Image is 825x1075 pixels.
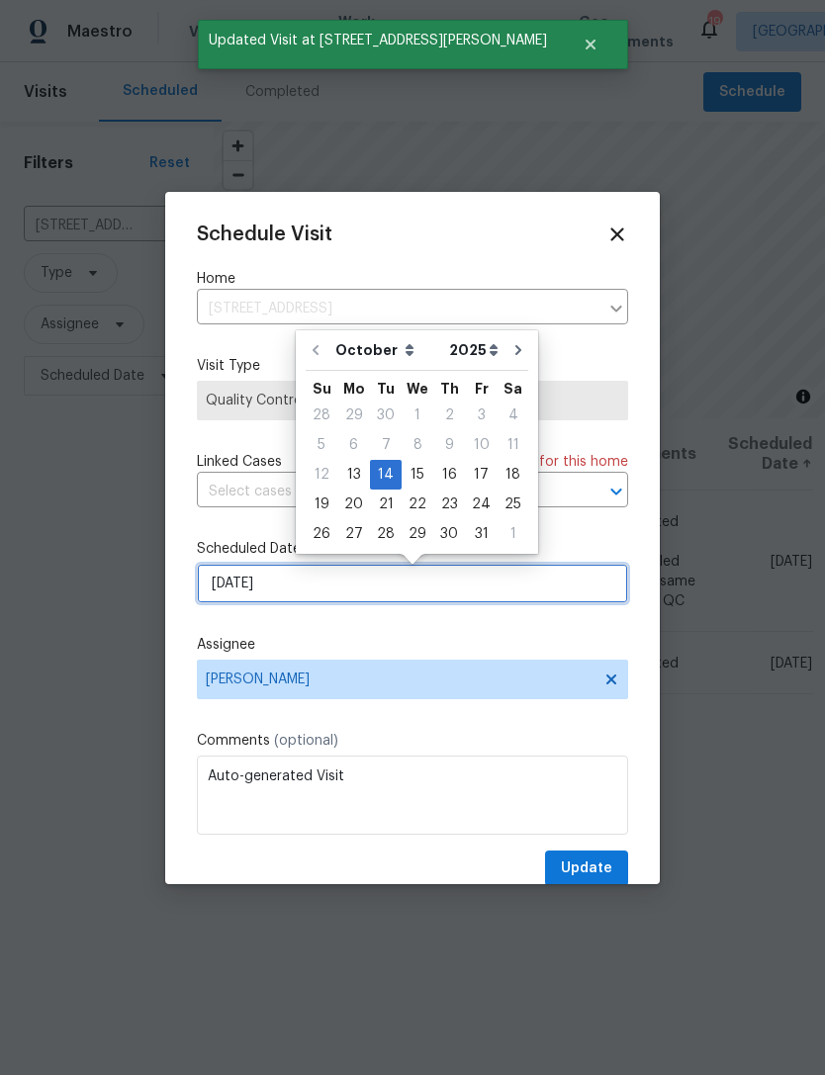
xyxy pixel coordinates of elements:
[602,478,630,505] button: Open
[197,477,573,507] input: Select cases
[498,460,528,490] div: Sat Oct 18 2025
[337,430,370,460] div: Mon Oct 06 2025
[498,401,528,430] div: Sat Oct 04 2025
[561,856,612,881] span: Update
[402,401,433,430] div: Wed Oct 01 2025
[433,402,465,429] div: 2
[306,460,337,490] div: Sun Oct 12 2025
[498,491,528,518] div: 25
[465,431,498,459] div: 10
[558,25,623,64] button: Close
[301,330,330,370] button: Go to previous month
[306,431,337,459] div: 5
[197,756,628,835] textarea: Auto-generated Visit
[402,491,433,518] div: 22
[337,460,370,490] div: Mon Oct 13 2025
[377,382,395,396] abbr: Tuesday
[370,461,402,489] div: 14
[197,294,598,324] input: Enter in an address
[433,491,465,518] div: 23
[402,461,433,489] div: 15
[337,490,370,519] div: Mon Oct 20 2025
[402,402,433,429] div: 1
[465,402,498,429] div: 3
[498,430,528,460] div: Sat Oct 11 2025
[198,20,558,61] span: Updated Visit at [STREET_ADDRESS][PERSON_NAME]
[465,461,498,489] div: 17
[498,431,528,459] div: 11
[545,851,628,887] button: Update
[306,401,337,430] div: Sun Sep 28 2025
[206,391,619,410] span: Quality Control
[306,519,337,549] div: Sun Oct 26 2025
[206,672,594,687] span: [PERSON_NAME]
[465,520,498,548] div: 31
[197,356,628,376] label: Visit Type
[433,401,465,430] div: Thu Oct 02 2025
[433,431,465,459] div: 9
[370,402,402,429] div: 30
[343,382,365,396] abbr: Monday
[402,431,433,459] div: 8
[337,520,370,548] div: 27
[306,490,337,519] div: Sun Oct 19 2025
[465,519,498,549] div: Fri Oct 31 2025
[440,382,459,396] abbr: Thursday
[330,335,444,365] select: Month
[498,519,528,549] div: Sat Nov 01 2025
[306,520,337,548] div: 26
[407,382,428,396] abbr: Wednesday
[465,490,498,519] div: Fri Oct 24 2025
[475,382,489,396] abbr: Friday
[433,430,465,460] div: Thu Oct 09 2025
[370,490,402,519] div: Tue Oct 21 2025
[337,461,370,489] div: 13
[337,402,370,429] div: 29
[306,402,337,429] div: 28
[465,491,498,518] div: 24
[306,430,337,460] div: Sun Oct 05 2025
[402,430,433,460] div: Wed Oct 08 2025
[498,461,528,489] div: 18
[197,635,628,655] label: Assignee
[197,539,628,559] label: Scheduled Date
[197,224,332,244] span: Schedule Visit
[433,461,465,489] div: 16
[465,460,498,490] div: Fri Oct 17 2025
[465,430,498,460] div: Fri Oct 10 2025
[402,460,433,490] div: Wed Oct 15 2025
[370,430,402,460] div: Tue Oct 07 2025
[370,431,402,459] div: 7
[337,401,370,430] div: Mon Sep 29 2025
[313,382,331,396] abbr: Sunday
[370,401,402,430] div: Tue Sep 30 2025
[197,452,282,472] span: Linked Cases
[337,431,370,459] div: 6
[402,520,433,548] div: 29
[197,269,628,289] label: Home
[370,491,402,518] div: 21
[370,520,402,548] div: 28
[402,490,433,519] div: Wed Oct 22 2025
[504,330,533,370] button: Go to next month
[498,402,528,429] div: 4
[498,520,528,548] div: 1
[433,490,465,519] div: Thu Oct 23 2025
[606,224,628,245] span: Close
[197,731,628,751] label: Comments
[370,460,402,490] div: Tue Oct 14 2025
[433,520,465,548] div: 30
[465,401,498,430] div: Fri Oct 03 2025
[306,461,337,489] div: 12
[370,519,402,549] div: Tue Oct 28 2025
[402,519,433,549] div: Wed Oct 29 2025
[433,460,465,490] div: Thu Oct 16 2025
[337,491,370,518] div: 20
[274,734,338,748] span: (optional)
[197,564,628,603] input: M/D/YYYY
[444,335,504,365] select: Year
[433,519,465,549] div: Thu Oct 30 2025
[337,519,370,549] div: Mon Oct 27 2025
[504,382,522,396] abbr: Saturday
[498,490,528,519] div: Sat Oct 25 2025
